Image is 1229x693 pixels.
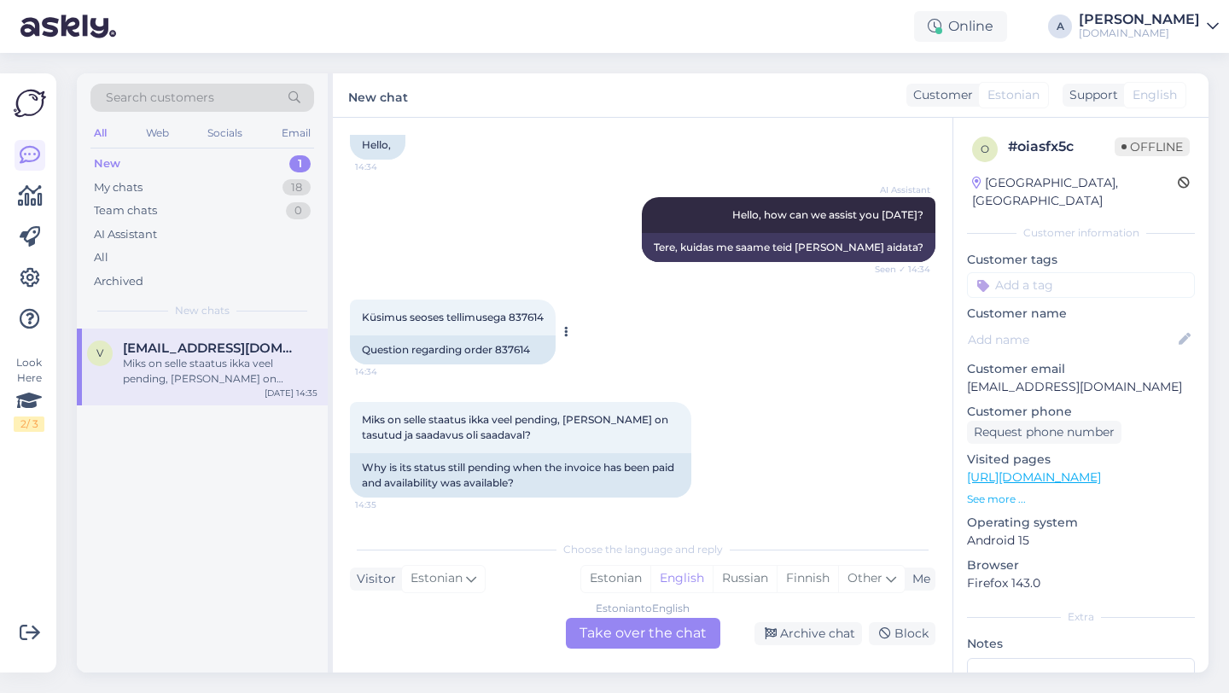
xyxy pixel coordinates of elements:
div: Support [1063,86,1118,104]
div: 18 [282,179,311,196]
div: Look Here [14,355,44,432]
a: [URL][DOMAIN_NAME] [967,469,1101,485]
div: All [94,249,108,266]
div: Socials [204,122,246,144]
div: [DOMAIN_NAME] [1079,26,1200,40]
div: Tere, kuidas me saame teid [PERSON_NAME] aidata? [642,233,935,262]
div: Customer [906,86,973,104]
div: New [94,155,120,172]
div: Email [278,122,314,144]
div: Archive chat [754,622,862,645]
div: Online [914,11,1007,42]
p: Browser [967,556,1195,574]
span: 14:35 [355,498,419,511]
div: 0 [286,202,311,219]
div: Me [906,570,930,588]
div: Why is its status still pending when the invoice has been paid and availability was available? [350,453,691,498]
span: New chats [175,303,230,318]
span: o [981,143,989,155]
span: Other [847,570,882,585]
p: Customer name [967,305,1195,323]
span: Küsimus seoses tellimusega 837614 [362,311,544,323]
div: Hello, [350,131,405,160]
div: Request phone number [967,421,1121,444]
div: Choose the language and reply [350,542,935,557]
span: 14:34 [355,365,419,378]
img: Askly Logo [14,87,46,119]
span: Offline [1115,137,1190,156]
div: Estonian to English [596,601,690,616]
div: Estonian [581,566,650,591]
div: Customer information [967,225,1195,241]
p: Android 15 [967,532,1195,550]
input: Add name [968,330,1175,349]
div: English [650,566,713,591]
div: 1 [289,155,311,172]
span: AI Assistant [866,183,930,196]
div: AI Assistant [94,226,157,243]
div: Miks on selle staatus ikka veel pending, [PERSON_NAME] on tasutud ja saadavus oli saadaval? [123,356,317,387]
p: Customer tags [967,251,1195,269]
p: See more ... [967,492,1195,507]
p: Notes [967,635,1195,653]
div: [GEOGRAPHIC_DATA], [GEOGRAPHIC_DATA] [972,174,1178,210]
div: Russian [713,566,777,591]
div: Extra [967,609,1195,625]
span: 14:34 [355,160,419,173]
div: Team chats [94,202,157,219]
span: v [96,346,103,359]
p: Firefox 143.0 [967,574,1195,592]
div: All [90,122,110,144]
span: Estonian [411,569,463,588]
div: A [1048,15,1072,38]
p: Visited pages [967,451,1195,469]
div: Finnish [777,566,838,591]
div: # oiasfx5c [1008,137,1115,157]
span: Estonian [987,86,1040,104]
div: [DATE] 14:35 [265,387,317,399]
div: Web [143,122,172,144]
div: Archived [94,273,143,290]
p: Customer email [967,360,1195,378]
div: Block [869,622,935,645]
div: [PERSON_NAME] [1079,13,1200,26]
span: Miks on selle staatus ikka veel pending, [PERSON_NAME] on tasutud ja saadavus oli saadaval? [362,413,671,441]
div: My chats [94,179,143,196]
span: Seen ✓ 14:34 [866,263,930,276]
p: Customer phone [967,403,1195,421]
div: Take over the chat [566,618,720,649]
p: [EMAIL_ADDRESS][DOMAIN_NAME] [967,378,1195,396]
input: Add a tag [967,272,1195,298]
a: [PERSON_NAME][DOMAIN_NAME] [1079,13,1219,40]
span: Search customers [106,89,214,107]
div: 2 / 3 [14,416,44,432]
p: Operating system [967,514,1195,532]
span: Hello, how can we assist you [DATE]? [732,208,923,221]
span: English [1133,86,1177,104]
label: New chat [348,84,408,107]
span: vallov@live.com [123,341,300,356]
div: Visitor [350,570,396,588]
div: Question regarding order 837614 [350,335,556,364]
